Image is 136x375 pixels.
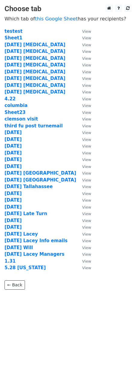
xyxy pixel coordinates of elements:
a: View [76,42,91,47]
a: View [76,245,91,250]
a: View [76,69,91,75]
a: View [76,258,91,264]
a: [DATE] [MEDICAL_DATA] [5,89,65,95]
small: View [82,252,91,257]
small: View [82,43,91,47]
strong: [DATE] Late Turn [5,211,47,216]
small: View [82,29,91,34]
small: View [82,144,91,148]
a: [DATE] [5,191,22,196]
a: [DATE] Lacey [5,231,38,237]
strong: [DATE] [5,204,22,210]
a: View [76,265,91,270]
a: View [76,211,91,216]
a: View [76,231,91,237]
small: View [82,70,91,74]
a: [DATE] [5,224,22,230]
a: 4.22 [5,96,16,102]
a: [DATE] Lacey Managers [5,252,64,257]
a: View [76,76,91,81]
small: View [82,266,91,270]
a: [DATE] [5,130,22,135]
a: View [76,62,91,68]
small: View [82,191,91,196]
a: third fu post turnemail [5,123,63,129]
a: View [76,164,91,169]
a: testest [5,29,23,34]
strong: [DATE] [5,164,22,169]
a: [DATE] Will [5,245,33,250]
a: [DATE] [5,197,22,203]
a: View [76,252,91,257]
small: View [82,103,91,108]
small: View [82,164,91,169]
a: [DATE] Tallahassee [5,184,53,189]
a: [DATE] [5,150,22,156]
a: [DATE] [MEDICAL_DATA] [5,42,65,47]
a: View [76,157,91,162]
a: [DATE] [5,157,22,162]
a: View [76,130,91,135]
small: View [82,130,91,135]
h3: Choose tab [5,5,131,13]
a: [DATE] [MEDICAL_DATA] [5,49,65,54]
a: View [76,184,91,189]
small: View [82,225,91,230]
small: View [82,259,91,264]
a: View [76,116,91,122]
a: 1.31 [5,258,16,264]
a: clemson visit [5,116,38,122]
a: View [76,197,91,203]
small: View [82,178,91,182]
a: [DATE] [MEDICAL_DATA] [5,76,65,81]
strong: Sheet23 [5,110,26,115]
a: [DATE] [GEOGRAPHIC_DATA] [5,170,76,176]
a: [DATE] Lacey Info emails [5,238,68,243]
strong: [DATE] [MEDICAL_DATA] [5,69,65,75]
a: View [76,224,91,230]
a: [DATE] [MEDICAL_DATA] [5,83,65,88]
strong: [DATE] [MEDICAL_DATA] [5,56,65,61]
a: View [76,96,91,102]
strong: [DATE] [GEOGRAPHIC_DATA] [5,177,76,183]
strong: [DATE] [5,218,22,223]
a: View [76,110,91,115]
p: Which tab of has your recipients? [5,16,131,22]
a: [DATE] [5,143,22,149]
a: View [76,123,91,129]
small: View [82,83,91,88]
small: View [82,157,91,162]
a: View [76,29,91,34]
strong: Sheet1 [5,35,22,41]
a: [DATE] [MEDICAL_DATA] [5,62,65,68]
small: View [82,110,91,115]
a: View [76,170,91,176]
small: View [82,137,91,142]
a: ← Back [5,280,25,290]
small: View [82,184,91,189]
a: View [76,143,91,149]
small: View [82,117,91,121]
strong: columbia [5,103,28,108]
small: View [82,36,91,40]
small: View [82,212,91,216]
a: 5.28 [US_STATE] [5,265,46,270]
a: View [76,83,91,88]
